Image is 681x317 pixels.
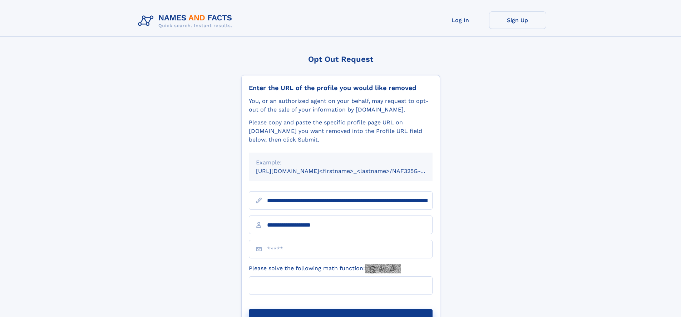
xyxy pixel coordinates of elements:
[256,158,425,167] div: Example:
[249,97,433,114] div: You, or an authorized agent on your behalf, may request to opt-out of the sale of your informatio...
[249,84,433,92] div: Enter the URL of the profile you would like removed
[135,11,238,31] img: Logo Names and Facts
[432,11,489,29] a: Log In
[489,11,546,29] a: Sign Up
[249,118,433,144] div: Please copy and paste the specific profile page URL on [DOMAIN_NAME] you want removed into the Pr...
[256,168,446,174] small: [URL][DOMAIN_NAME]<firstname>_<lastname>/NAF325G-xxxxxxxx
[241,55,440,64] div: Opt Out Request
[249,264,401,273] label: Please solve the following math function:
